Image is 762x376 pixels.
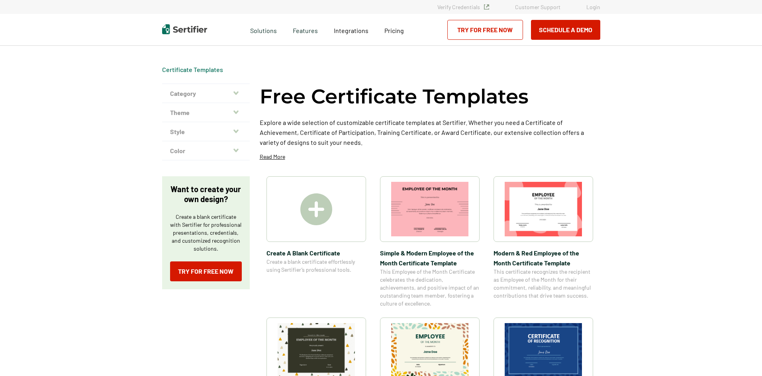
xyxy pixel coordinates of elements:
[437,4,489,10] a: Verify Credentials
[162,141,250,160] button: Color
[266,248,366,258] span: Create A Blank Certificate
[162,103,250,122] button: Theme
[162,122,250,141] button: Style
[170,261,242,281] a: Try for Free Now
[162,66,223,74] span: Certificate Templates
[334,27,368,34] span: Integrations
[380,268,480,308] span: This Employee of the Month Certificate celebrates the dedication, achievements, and positive impa...
[515,4,560,10] a: Customer Support
[162,66,223,73] a: Certificate Templates
[162,84,250,103] button: Category
[300,193,332,225] img: Create A Blank Certificate
[586,4,600,10] a: Login
[391,182,468,236] img: Simple & Modern Employee of the Month Certificate Template
[170,213,242,253] p: Create a blank certificate with Sertifier for professional presentations, credentials, and custom...
[505,182,582,236] img: Modern & Red Employee of the Month Certificate Template
[334,25,368,35] a: Integrations
[380,176,480,308] a: Simple & Modern Employee of the Month Certificate TemplateSimple & Modern Employee of the Month C...
[384,25,404,35] a: Pricing
[494,268,593,300] span: This certificate recognizes the recipient as Employee of the Month for their commitment, reliabil...
[260,84,529,109] h1: Free Certificate Templates
[266,258,366,274] span: Create a blank certificate effortlessly using Sertifier’s professional tools.
[260,117,600,147] p: Explore a wide selection of customizable certificate templates at Sertifier. Whether you need a C...
[162,66,223,74] div: Breadcrumb
[380,248,480,268] span: Simple & Modern Employee of the Month Certificate Template
[260,153,285,161] p: Read More
[162,24,207,34] img: Sertifier | Digital Credentialing Platform
[293,25,318,35] span: Features
[484,4,489,10] img: Verified
[447,20,523,40] a: Try for Free Now
[494,176,593,308] a: Modern & Red Employee of the Month Certificate TemplateModern & Red Employee of the Month Certifi...
[384,27,404,34] span: Pricing
[494,248,593,268] span: Modern & Red Employee of the Month Certificate Template
[250,25,277,35] span: Solutions
[170,184,242,204] p: Want to create your own design?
